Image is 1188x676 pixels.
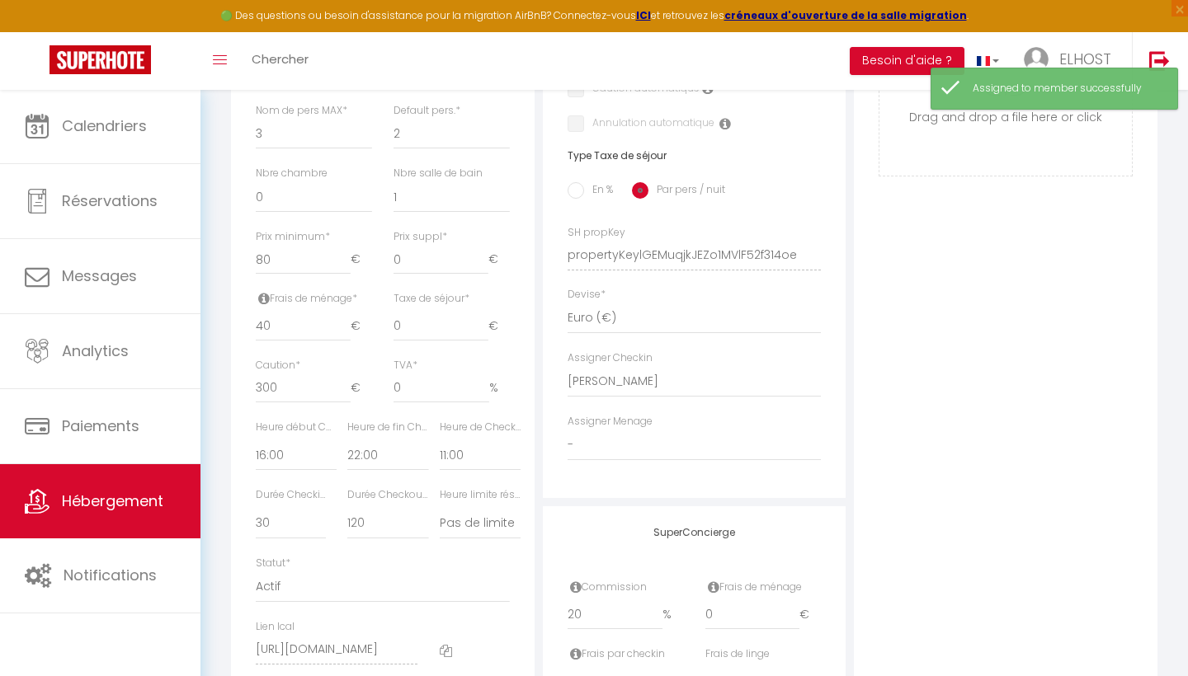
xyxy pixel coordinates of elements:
span: % [489,373,510,403]
a: ICI [636,8,651,22]
span: % [662,600,683,630]
i: Frais de ménage [708,580,719,594]
a: Chercher [239,32,321,90]
label: Durée Checkin (min) [256,487,326,503]
span: € [351,312,372,341]
span: Analytics [62,340,129,361]
button: Ouvrir le widget de chat LiveChat [13,7,63,56]
label: Nom de pers MAX [256,103,347,119]
span: Notifications [64,565,157,585]
a: ... ELHOST [1011,32,1132,90]
i: Frais par checkin [570,647,582,660]
div: Assigned to member successfully [973,81,1161,96]
img: ... [1024,47,1049,72]
label: Frais de ménage [256,291,357,307]
i: Commission [570,580,582,594]
span: € [351,245,372,275]
label: Heure début Checkin [256,420,337,435]
label: TVA [394,358,417,373]
span: Hébergement [62,491,163,511]
span: Réservations [62,190,158,211]
label: En % [584,182,613,200]
span: Calendriers [62,115,147,136]
label: Frais de ménage [705,580,802,595]
i: Frais de ménage [258,292,270,305]
span: € [351,373,372,403]
label: Frais par checkin [568,646,665,662]
span: € [488,245,510,275]
span: ELHOST [1059,49,1111,69]
label: SH propKey [568,225,625,241]
button: Besoin d'aide ? [850,47,964,75]
span: € [799,600,821,630]
label: Devise [568,287,606,303]
label: Caution automatique [584,81,700,99]
label: Frais par checkin [705,646,770,662]
span: Chercher [252,50,309,68]
label: Heure de fin Checkin [347,420,428,435]
span: Messages [62,265,137,286]
label: Prix suppl [394,229,447,245]
span: Paiements [62,415,139,436]
label: Par pers / nuit [648,182,725,200]
label: Taxe de séjour [394,291,469,307]
img: Super Booking [49,45,151,74]
label: Prix minimum [256,229,330,245]
label: Heure de Checkout [440,420,521,435]
label: Commission [568,580,647,595]
label: Assigner Menage [568,414,653,430]
label: Lien Ical [256,619,295,635]
h6: Type Taxe de séjour [568,150,822,162]
span: € [488,312,510,341]
label: Nbre salle de bain [394,166,483,181]
label: Default pers. [394,103,460,119]
h4: SuperConcierge [568,527,822,538]
label: Assigner Checkin [568,350,653,366]
label: Durée Checkout (min) [347,487,428,503]
label: Statut [256,556,290,571]
a: créneaux d'ouverture de la salle migration [724,8,967,22]
img: logout [1149,50,1170,71]
label: Heure limite réservation [440,487,521,503]
label: Nbre chambre [256,166,328,181]
label: Caution [256,358,300,373]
